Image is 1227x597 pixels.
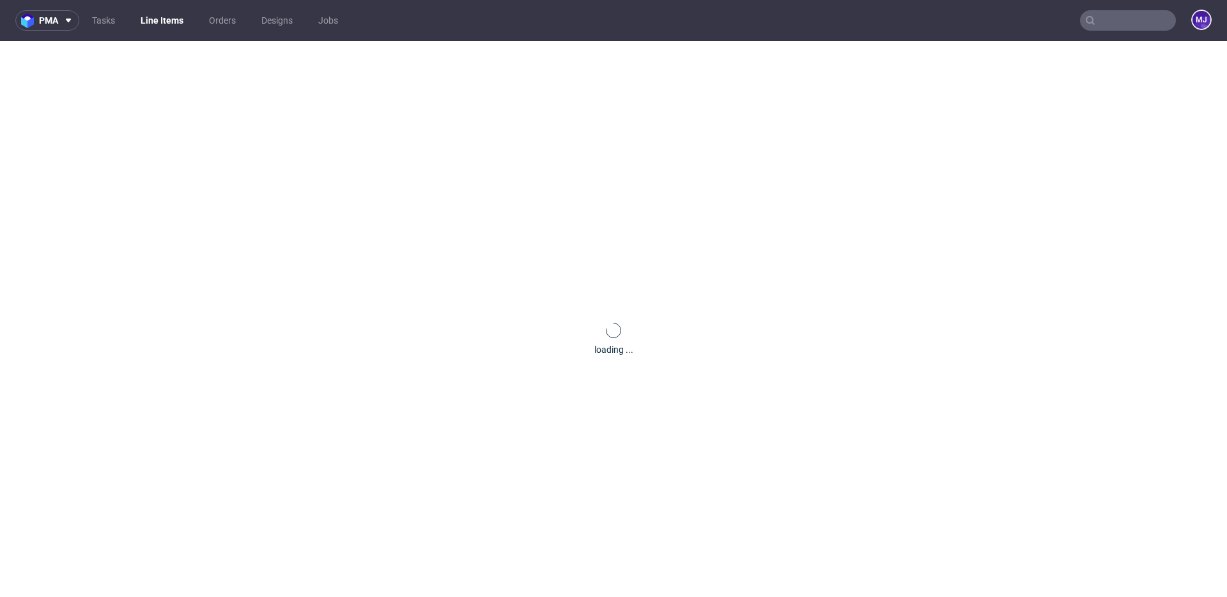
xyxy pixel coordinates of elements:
a: Orders [201,10,243,31]
div: loading ... [594,343,633,356]
a: Jobs [311,10,346,31]
figcaption: MJ [1192,11,1210,29]
button: pma [15,10,79,31]
img: logo [21,13,39,28]
a: Line Items [133,10,191,31]
a: Designs [254,10,300,31]
span: pma [39,16,58,25]
a: Tasks [84,10,123,31]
